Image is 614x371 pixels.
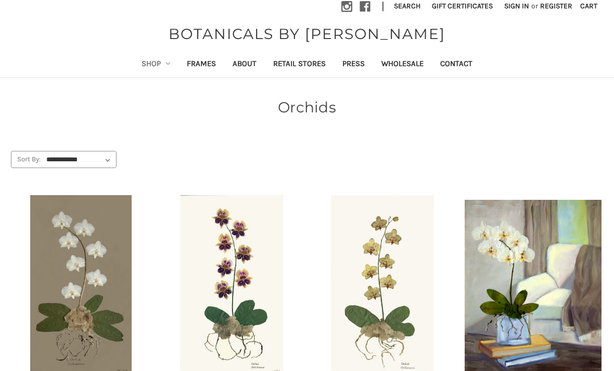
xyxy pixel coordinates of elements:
[11,152,41,168] label: Sort By:
[11,97,603,119] h1: Orchids
[133,53,179,78] a: Shop
[178,53,224,78] a: Frames
[224,53,265,78] a: About
[163,23,451,45] a: BOTANICALS BY [PERSON_NAME]
[530,1,539,12] span: or
[465,200,602,371] img: Unframed
[580,2,597,11] span: Cart
[334,53,373,78] a: Press
[373,53,432,78] a: Wholesale
[265,53,334,78] a: Retail Stores
[432,53,481,78] a: Contact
